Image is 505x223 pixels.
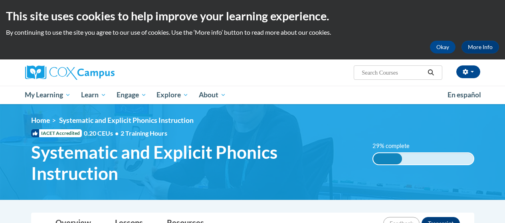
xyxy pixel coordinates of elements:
p: By continuing to use the site you agree to our use of cookies. Use the ‘More info’ button to read... [6,28,499,37]
a: About [194,86,231,104]
span: 0.20 CEUs [84,129,121,138]
span: Learn [81,90,106,100]
button: Search [425,68,437,77]
a: Learn [76,86,111,104]
span: Systematic and Explicit Phonics Instruction [31,142,360,184]
span: • [115,129,119,137]
button: Account Settings [456,65,480,78]
button: Okay [430,41,455,53]
a: Home [31,116,50,124]
span: About [199,90,226,100]
span: Explore [156,90,188,100]
span: My Learning [25,90,71,100]
label: 29% complete [372,142,418,150]
span: Engage [117,90,147,100]
span: 2 Training Hours [121,129,167,137]
span: IACET Accredited [31,129,82,137]
input: Search Courses [361,68,425,77]
div: 29% complete [373,153,402,164]
span: En español [448,91,481,99]
a: En español [442,87,486,103]
div: Main menu [19,86,486,104]
h2: This site uses cookies to help improve your learning experience. [6,8,499,24]
a: Engage [111,86,152,104]
a: More Info [461,41,499,53]
span: Systematic and Explicit Phonics Instruction [59,116,194,124]
a: Explore [151,86,194,104]
a: Cox Campus [25,65,169,80]
img: Cox Campus [25,65,115,80]
a: My Learning [20,86,76,104]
